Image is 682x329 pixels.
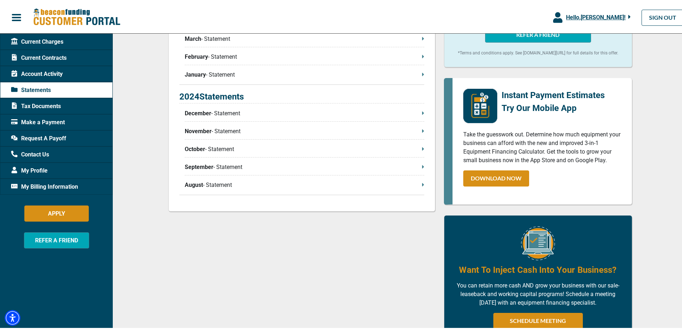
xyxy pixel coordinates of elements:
[459,262,616,275] h4: Want To Inject Cash Into Your Business?
[185,69,424,78] p: - Statement
[485,25,591,41] button: REFER A FRIEND
[185,69,206,78] span: January
[502,87,605,100] p: Instant Payment Estimates
[11,149,49,158] span: Contact Us
[33,7,120,25] img: Beacon Funding Customer Portal Logo
[5,309,20,324] div: Accessibility Menu
[185,126,424,134] p: - Statement
[502,100,605,113] p: Try Our Mobile App
[179,89,424,102] p: 2024 Statements
[185,144,424,152] p: - Statement
[455,48,621,55] p: *Terms and conditions apply. See [DOMAIN_NAME][URL] for full details for this offer.
[185,108,211,116] span: December
[493,311,583,328] a: SCHEDULE MEETING
[185,51,208,60] span: February
[185,161,424,170] p: - Statement
[11,68,63,77] span: Account Activity
[24,231,89,247] button: REFER A FRIEND
[185,126,212,134] span: November
[463,87,497,122] img: mobile-app-logo.png
[185,51,424,60] p: - Statement
[11,52,67,61] span: Current Contracts
[185,33,201,42] span: March
[185,108,424,116] p: - Statement
[521,225,555,259] img: Equipment Financing Online Image
[463,129,621,163] p: Take the guesswork out. Determine how much equipment your business can afford with the new and im...
[566,13,625,19] span: Hello, [PERSON_NAME] !
[455,280,621,306] p: You can retain more cash AND grow your business with our sale-leaseback and working capital progr...
[185,161,213,170] span: September
[11,165,48,174] span: My Profile
[11,36,63,45] span: Current Charges
[11,117,65,125] span: Make a Payment
[11,84,51,93] span: Statements
[11,181,78,190] span: My Billing Information
[185,33,424,42] p: - Statement
[24,204,89,220] button: APPLY
[11,101,61,109] span: Tax Documents
[463,169,529,185] a: DOWNLOAD NOW
[185,179,424,188] p: - Statement
[185,179,203,188] span: August
[185,144,205,152] span: October
[11,133,66,141] span: Request A Payoff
